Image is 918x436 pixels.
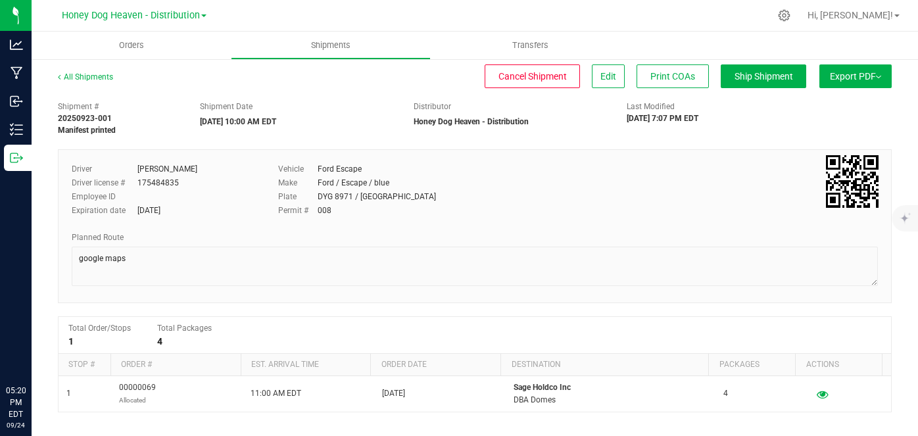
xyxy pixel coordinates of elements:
[59,354,110,376] th: Stop #
[495,39,566,51] span: Transfers
[32,32,231,59] a: Orders
[627,101,675,112] label: Last Modified
[110,354,241,376] th: Order #
[72,177,137,189] label: Driver license #
[251,387,301,400] span: 11:00 AM EDT
[241,354,371,376] th: Est. arrival time
[157,336,162,347] strong: 4
[10,123,23,136] inline-svg: Inventory
[119,381,156,406] span: 00000069
[119,394,156,406] p: Allocated
[819,64,892,88] button: Export PDF
[10,38,23,51] inline-svg: Analytics
[637,64,709,88] button: Print COAs
[826,155,879,208] qrcode: 20250923-001
[808,10,893,20] span: Hi, [PERSON_NAME]!
[278,177,318,189] label: Make
[10,66,23,80] inline-svg: Manufacturing
[735,71,793,82] span: Ship Shipment
[600,71,616,82] span: Edit
[278,191,318,203] label: Plate
[414,101,451,112] label: Distributor
[293,39,368,51] span: Shipments
[137,205,160,216] div: [DATE]
[514,394,708,406] p: DBA Domes
[485,64,580,88] button: Cancel Shipment
[72,191,137,203] label: Employee ID
[72,205,137,216] label: Expiration date
[592,64,625,88] button: Edit
[72,163,137,175] label: Driver
[72,233,124,242] span: Planned Route
[318,191,436,203] div: DYG 8971 / [GEOGRAPHIC_DATA]
[231,32,430,59] a: Shipments
[708,354,795,376] th: Packages
[650,71,695,82] span: Print COAs
[776,9,792,22] div: Manage settings
[830,71,881,82] span: Export PDF
[101,39,162,51] span: Orders
[318,177,389,189] div: Ford / Escape / blue
[431,32,630,59] a: Transfers
[721,64,806,88] button: Ship Shipment
[826,155,879,208] img: Scan me!
[200,101,253,112] label: Shipment Date
[318,163,362,175] div: Ford Escape
[498,71,567,82] span: Cancel Shipment
[795,354,882,376] th: Actions
[13,331,53,370] iframe: Resource center
[370,354,500,376] th: Order date
[66,387,71,400] span: 1
[200,117,276,126] strong: [DATE] 10:00 AM EDT
[137,177,179,189] div: 175484835
[68,324,131,333] span: Total Order/Stops
[627,114,698,123] strong: [DATE] 7:07 PM EDT
[58,126,116,135] strong: Manifest printed
[58,72,113,82] a: All Shipments
[382,387,405,400] span: [DATE]
[278,163,318,175] label: Vehicle
[723,387,728,400] span: 4
[62,10,200,21] span: Honey Dog Heaven - Distribution
[318,205,331,216] div: 008
[414,117,529,126] strong: Honey Dog Heaven - Distribution
[514,381,708,394] p: Sage Holdco Inc
[6,385,26,420] p: 05:20 PM EDT
[278,205,318,216] label: Permit #
[58,101,180,112] span: Shipment #
[68,336,74,347] strong: 1
[10,151,23,164] inline-svg: Outbound
[137,163,197,175] div: [PERSON_NAME]
[157,324,212,333] span: Total Packages
[58,114,112,123] strong: 20250923-001
[500,354,708,376] th: Destination
[10,95,23,108] inline-svg: Inbound
[6,420,26,430] p: 09/24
